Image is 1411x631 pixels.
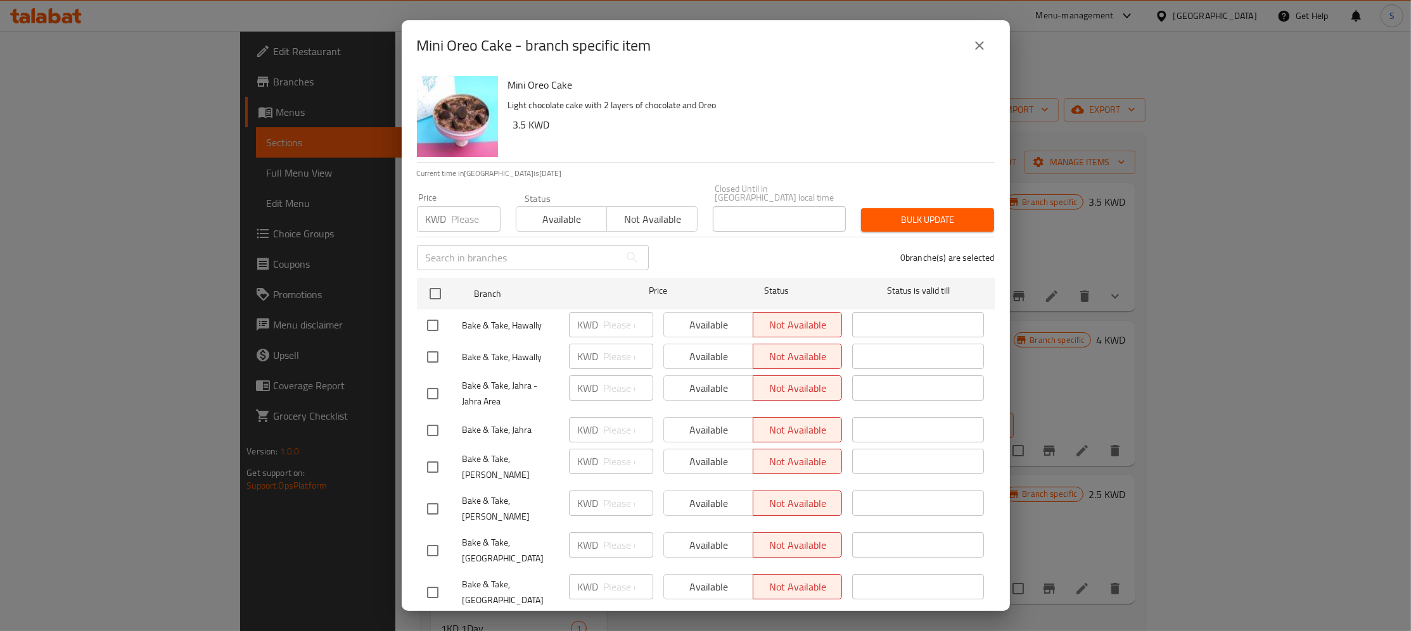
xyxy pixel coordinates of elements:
[578,496,599,511] p: KWD
[513,116,985,134] h6: 3.5 KWD
[604,417,653,442] input: Please enter price
[578,579,599,594] p: KWD
[871,212,984,228] span: Bulk update
[578,454,599,469] p: KWD
[474,286,606,302] span: Branch
[463,577,559,608] span: Bake & Take, [GEOGRAPHIC_DATA]
[516,206,607,232] button: Available
[604,312,653,337] input: Please enter price
[604,375,653,401] input: Please enter price
[463,422,559,438] span: Bake & Take, Jahra
[452,206,501,232] input: Please enter price
[604,574,653,599] input: Please enter price
[463,535,559,566] span: Bake & Take, [GEOGRAPHIC_DATA]
[578,317,599,332] p: KWD
[521,210,602,228] span: Available
[426,211,447,227] p: KWD
[417,168,995,179] p: Current time in [GEOGRAPHIC_DATA] is [DATE]
[710,283,842,299] span: Status
[604,344,653,369] input: Please enter price
[508,97,985,113] p: Light chocolate cake with 2 layers of chocolate and Oreo
[578,422,599,437] p: KWD
[612,210,693,228] span: Not available
[417,35,651,56] h2: Mini Oreo Cake - branch specific item
[417,76,498,157] img: Mini Oreo Cake
[604,449,653,474] input: Please enter price
[578,349,599,364] p: KWD
[508,76,985,94] h6: Mini Oreo Cake
[463,318,559,334] span: Bake & Take, Hawally
[578,537,599,553] p: KWD
[463,493,559,525] span: Bake & Take, [PERSON_NAME]
[900,251,995,264] p: 0 branche(s) are selected
[463,451,559,483] span: Bake & Take, [PERSON_NAME]
[463,349,559,365] span: Bake & Take, Hawally
[852,283,984,299] span: Status is valid till
[616,283,700,299] span: Price
[861,208,994,232] button: Bulk update
[578,380,599,396] p: KWD
[604,490,653,516] input: Please enter price
[604,532,653,558] input: Please enter price
[964,30,995,61] button: close
[463,378,559,409] span: Bake & Take, Jahra - Jahra Area
[417,245,620,270] input: Search in branches
[606,206,698,232] button: Not available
